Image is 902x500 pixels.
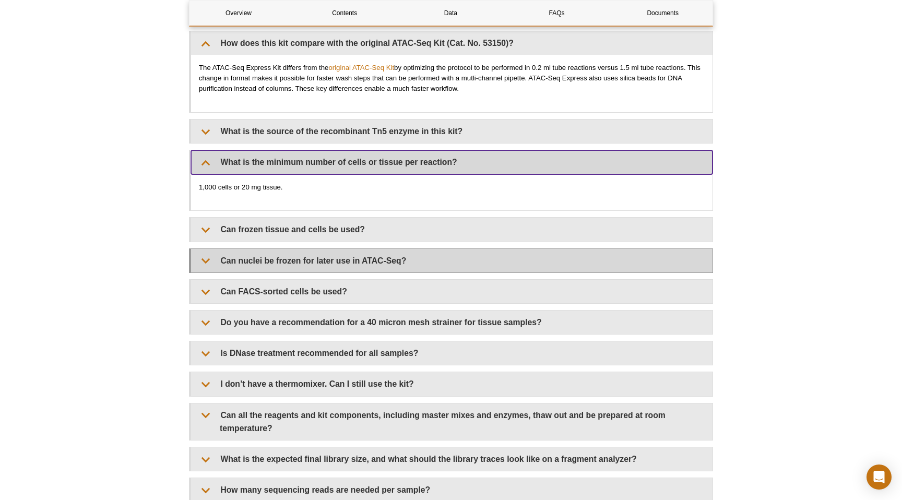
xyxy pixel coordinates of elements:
summary: I don’t have a thermomixer. Can I still use the kit? [191,372,713,396]
a: original ATAC-Seq Kit [328,64,394,72]
summary: What is the minimum number of cells or tissue per reaction? [191,150,713,174]
summary: What is the source of the recombinant Tn5 enzyme in this kit? [191,120,713,143]
p: 1,000 cells or 20 mg tissue. [199,182,705,193]
a: Contents [295,1,394,26]
a: Overview [189,1,288,26]
summary: Can frozen tissue and cells be used? [191,218,713,241]
p: The ATAC-Seq Express Kit differs from the by optimizing the protocol to be performed in 0.2 ml tu... [199,63,705,94]
summary: How does this kit compare with the original ATAC-Seq Kit (Cat. No. 53150)? [191,31,713,55]
summary: Can all the reagents and kit components, including master mixes and enzymes, thaw out and be prep... [191,403,713,440]
a: FAQs [508,1,606,26]
summary: Is DNase treatment recommended for all samples? [191,341,713,365]
summary: Can nuclei be frozen for later use in ATAC-Seq? [191,249,713,272]
summary: What is the expected final library size, and what should the library traces look like on a fragme... [191,447,713,471]
summary: Can FACS-sorted cells be used? [191,280,713,303]
summary: Do you have a recommendation for a 40 micron mesh strainer for tissue samples? [191,311,713,334]
a: Documents [614,1,712,26]
a: Data [401,1,500,26]
div: Open Intercom Messenger [867,465,892,490]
